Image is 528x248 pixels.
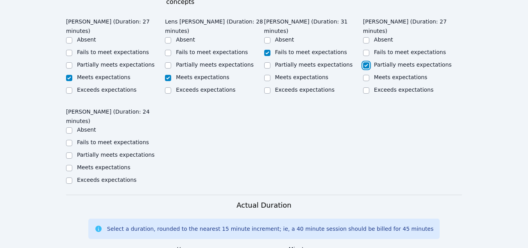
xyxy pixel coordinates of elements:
label: Absent [77,36,96,43]
label: Exceeds expectations [374,87,433,93]
label: Fails to meet expectations [275,49,347,55]
legend: [PERSON_NAME] (Duration: 27 minutes) [66,14,165,36]
label: Fails to meet expectations [77,49,149,55]
label: Partially meets expectations [77,152,155,158]
label: Exceeds expectations [77,177,136,183]
label: Fails to meet expectations [77,139,149,145]
h3: Actual Duration [236,200,291,211]
label: Exceeds expectations [176,87,235,93]
label: Absent [374,36,393,43]
label: Fails to meet expectations [176,49,248,55]
label: Exceeds expectations [275,87,335,93]
label: Meets expectations [374,74,428,80]
legend: Lens [PERSON_NAME] (Duration: 28 minutes) [165,14,264,36]
label: Absent [77,127,96,133]
label: Fails to meet expectations [374,49,446,55]
legend: [PERSON_NAME] (Duration: 27 minutes) [363,14,462,36]
legend: [PERSON_NAME] (Duration: 24 minutes) [66,105,165,126]
label: Meets expectations [275,74,329,80]
label: Absent [176,36,195,43]
label: Absent [275,36,294,43]
label: Partially meets expectations [176,62,254,68]
legend: [PERSON_NAME] (Duration: 31 minutes) [264,14,363,36]
label: Partially meets expectations [374,62,452,68]
label: Meets expectations [77,74,131,80]
div: Select a duration, rounded to the nearest 15 minute increment; ie, a 40 minute session should be ... [107,225,433,233]
label: Meets expectations [176,74,229,80]
label: Meets expectations [77,164,131,170]
label: Partially meets expectations [77,62,155,68]
label: Partially meets expectations [275,62,353,68]
label: Exceeds expectations [77,87,136,93]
